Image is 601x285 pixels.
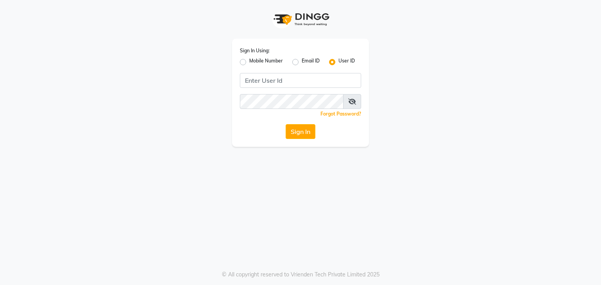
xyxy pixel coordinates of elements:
[286,124,315,139] button: Sign In
[320,111,361,117] a: Forgot Password?
[240,47,270,54] label: Sign In Using:
[338,57,355,67] label: User ID
[302,57,320,67] label: Email ID
[249,57,283,67] label: Mobile Number
[269,8,332,31] img: logo1.svg
[240,94,344,109] input: Username
[240,73,361,88] input: Username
